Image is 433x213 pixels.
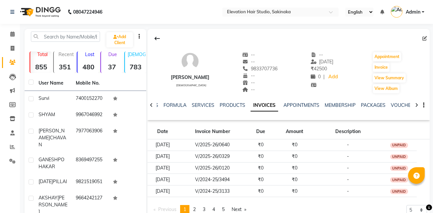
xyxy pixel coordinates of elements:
[73,3,102,21] b: 08047224946
[180,51,200,71] img: avatar
[101,63,123,71] strong: 37
[106,32,133,47] a: Add Client
[72,91,109,107] td: 7400152270
[373,63,389,72] button: Invoice
[53,178,67,184] span: PILLAI
[178,151,247,162] td: V/2025-26/0329
[247,139,274,151] td: ₹0
[56,51,75,57] p: Recent
[212,206,215,212] span: 4
[148,185,178,197] td: [DATE]
[373,52,401,61] button: Appointment
[247,151,274,162] td: ₹0
[242,59,255,65] span: --
[30,63,52,71] strong: 855
[17,3,62,21] img: logo
[242,52,255,58] span: --
[222,206,225,212] span: 5
[247,174,274,185] td: ₹0
[390,189,408,194] div: UNPAID
[347,165,349,171] span: -
[39,157,58,163] span: GANESH
[148,151,178,162] td: [DATE]
[311,59,334,65] span: [DATE]
[128,51,147,57] p: [DEMOGRAPHIC_DATA]
[148,162,178,174] td: [DATE]
[39,195,57,201] span: AKSHAY
[274,139,315,151] td: ₹0
[178,124,247,139] th: Invoice Number
[31,32,100,42] input: Search by Name/Mobile/Email/Code
[39,135,66,148] span: CHAVAN
[347,142,349,148] span: -
[315,124,381,139] th: Description
[178,139,247,151] td: V/2025-26/0640
[373,84,399,93] button: View Album
[178,162,247,174] td: V/2025-26/0120
[193,206,196,212] span: 2
[148,174,178,185] td: [DATE]
[347,153,349,159] span: -
[327,72,339,82] a: Add
[311,66,327,72] span: 42500
[176,84,206,87] span: [DEMOGRAPHIC_DATA]
[39,128,64,141] span: [PERSON_NAME]
[72,174,109,190] td: 9821519051
[283,102,319,108] a: APPOINTMENTS
[406,9,420,16] span: Admin
[148,139,178,151] td: [DATE]
[251,100,278,111] a: INVOICES
[150,32,164,45] div: Back to Client
[242,87,255,93] span: --
[390,143,408,148] div: UNPAID
[390,154,408,160] div: UNPAID
[39,178,53,184] span: [DATE]
[183,206,186,212] span: 1
[148,124,178,139] th: Date
[247,162,274,174] td: ₹0
[192,102,214,108] a: SERVICES
[39,111,55,117] span: SHYAM
[274,174,315,185] td: ₹0
[247,124,274,139] th: Due
[390,177,408,182] div: UNPAID
[54,63,75,71] strong: 351
[274,185,315,197] td: ₹0
[72,152,109,174] td: 8369497255
[80,51,99,57] p: Lost
[391,6,402,18] img: Admin
[391,102,417,108] a: VOUCHERS
[405,186,426,206] iframe: chat widget
[242,80,255,86] span: --
[323,73,325,80] span: |
[158,206,176,212] span: Previous
[361,102,385,108] a: PACKAGES
[311,74,321,80] span: 0
[77,63,99,71] strong: 480
[325,102,356,108] a: MEMBERSHIP
[33,51,52,57] p: Total
[390,166,408,171] div: UNPAID
[72,76,109,91] th: Mobile No.
[274,151,315,162] td: ₹0
[171,74,209,81] div: [PERSON_NAME]
[247,185,274,197] td: ₹0
[242,73,255,79] span: --
[178,174,247,185] td: V/2024-25/3494
[102,51,123,57] p: Due
[203,206,205,212] span: 3
[72,107,109,123] td: 9967046992
[35,76,72,91] th: User Name
[125,63,147,71] strong: 783
[220,102,245,108] a: PRODUCTS
[178,185,247,197] td: V/2024-25/3133
[347,177,349,182] span: -
[347,188,349,194] span: -
[39,95,49,101] span: survi
[242,66,277,72] span: 9833707736
[373,73,406,83] button: View Summary
[163,102,186,108] a: FORMULA
[274,162,315,174] td: ₹0
[311,66,314,72] span: ₹
[311,52,323,58] span: --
